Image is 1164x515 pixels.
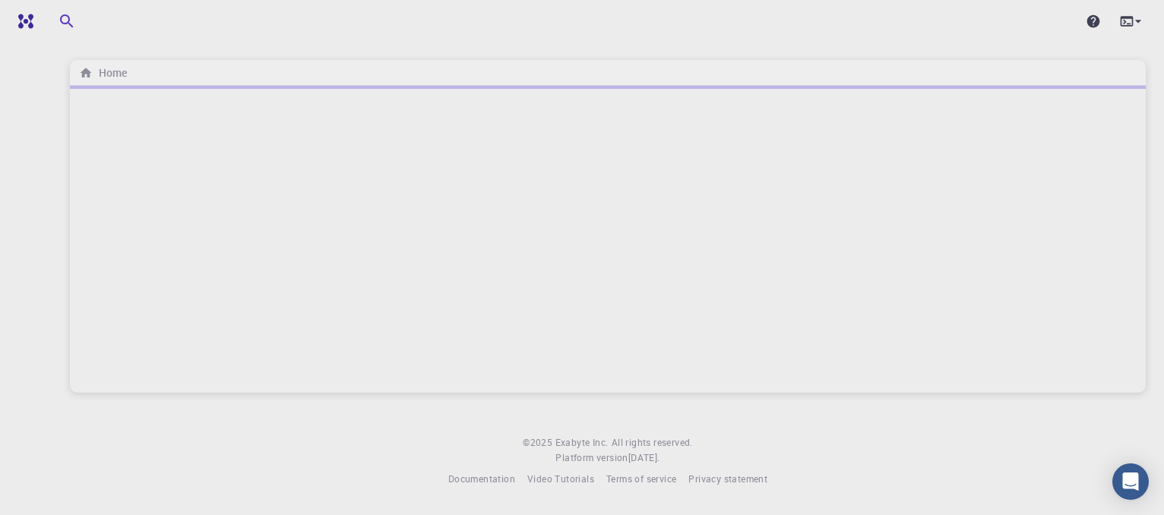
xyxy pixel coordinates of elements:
span: Documentation [448,472,515,485]
span: All rights reserved. [612,435,693,450]
span: Exabyte Inc. [555,436,609,448]
nav: breadcrumb [76,65,130,81]
a: Video Tutorials [527,472,594,487]
a: Privacy statement [688,472,767,487]
span: Terms of service [606,472,676,485]
img: logo [12,14,33,29]
span: [DATE] . [628,451,660,463]
a: Exabyte Inc. [555,435,609,450]
h6: Home [93,65,127,81]
a: Terms of service [606,472,676,487]
span: © 2025 [523,435,555,450]
a: Documentation [448,472,515,487]
span: Platform version [555,450,628,466]
div: Open Intercom Messenger [1112,463,1149,500]
a: [DATE]. [628,450,660,466]
span: Privacy statement [688,472,767,485]
span: Video Tutorials [527,472,594,485]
